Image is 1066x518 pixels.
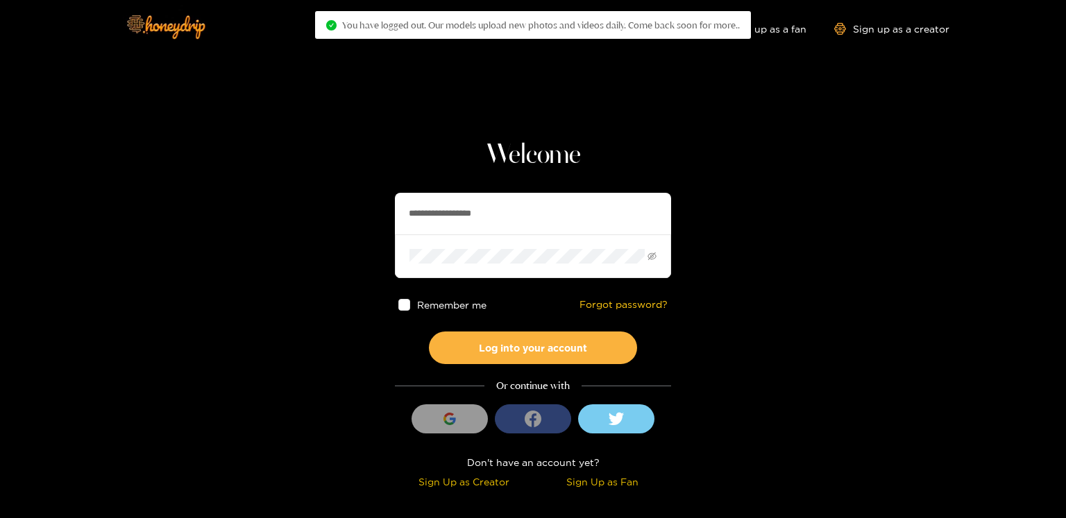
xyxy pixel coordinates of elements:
[648,252,657,261] span: eye-invisible
[398,474,530,490] div: Sign Up as Creator
[395,454,671,470] div: Don't have an account yet?
[326,20,337,31] span: check-circle
[395,378,671,394] div: Or continue with
[536,474,668,490] div: Sign Up as Fan
[429,331,637,364] button: Log into your account
[579,299,668,311] a: Forgot password?
[834,23,949,35] a: Sign up as a creator
[711,23,806,35] a: Sign up as a fan
[417,300,487,310] span: Remember me
[395,139,671,172] h1: Welcome
[342,19,740,31] span: You have logged out. Our models upload new photos and videos daily. Come back soon for more..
